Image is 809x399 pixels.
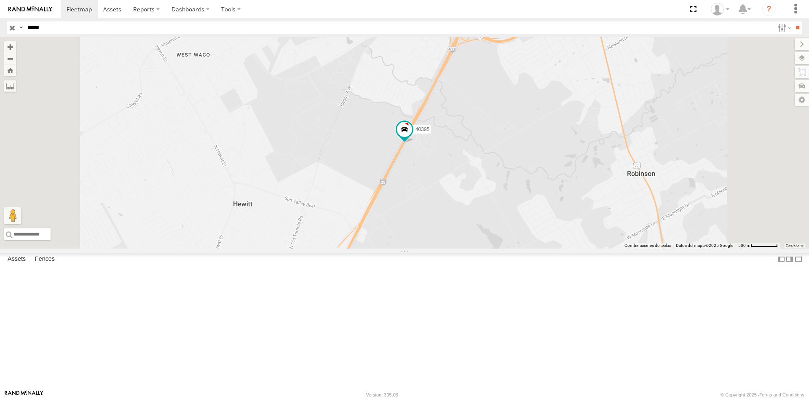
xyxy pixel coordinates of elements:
label: Measure [4,80,16,92]
div: Version: 305.03 [366,392,398,397]
a: Terms and Conditions [760,392,804,397]
a: Visit our Website [5,391,43,399]
label: Search Filter Options [774,21,793,34]
button: Combinaciones de teclas [624,243,671,249]
label: Assets [3,253,30,265]
a: Condiciones [786,244,804,247]
button: Zoom Home [4,64,16,76]
span: 500 m [738,243,750,248]
label: Fences [31,253,59,265]
button: Escala del mapa: 500 m por 61 píxeles [736,243,780,249]
label: Search Query [18,21,24,34]
label: Dock Summary Table to the Right [785,253,794,265]
button: Arrastra el hombrecito naranja al mapa para abrir Street View [4,207,21,224]
button: Zoom in [4,41,16,53]
div: Juan Lopez [708,3,732,16]
span: Datos del mapa ©2025 Google [676,243,733,248]
label: Map Settings [795,94,809,106]
i: ? [762,3,776,16]
img: rand-logo.svg [8,6,52,12]
label: Hide Summary Table [794,253,803,265]
label: Dock Summary Table to the Left [777,253,785,265]
button: Zoom out [4,53,16,64]
span: 40395 [415,126,429,132]
div: © Copyright 2025 - [721,392,804,397]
